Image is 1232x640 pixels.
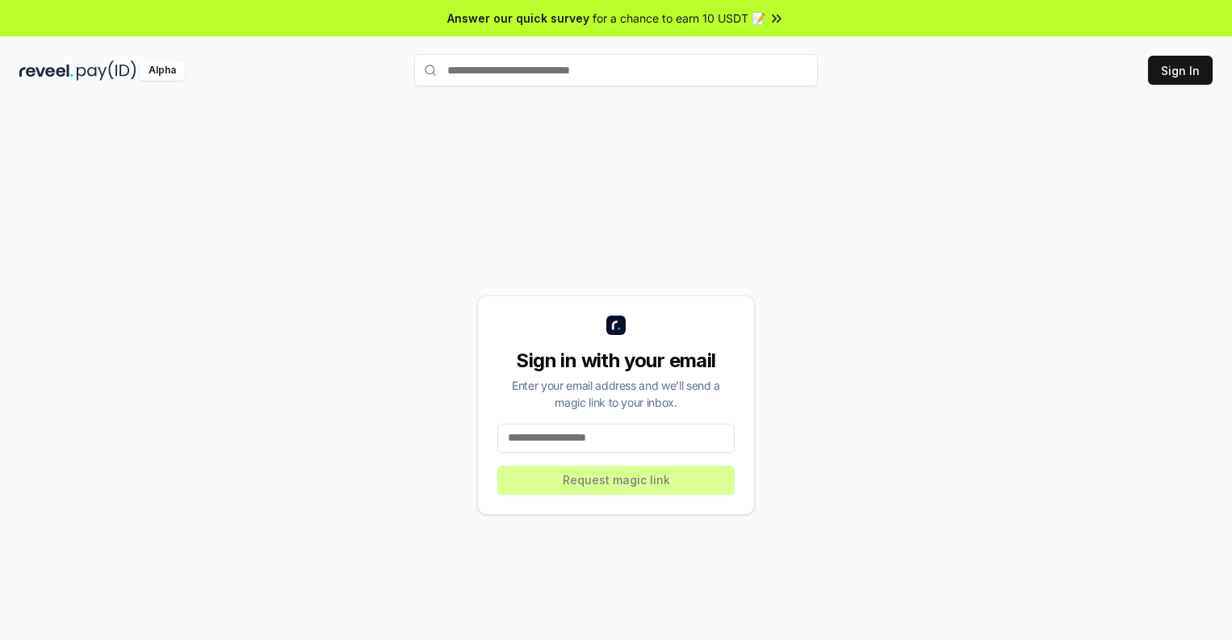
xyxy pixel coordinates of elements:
[497,348,735,374] div: Sign in with your email
[140,61,185,81] div: Alpha
[606,316,626,335] img: logo_small
[19,61,73,81] img: reveel_dark
[593,10,765,27] span: for a chance to earn 10 USDT 📝
[1148,56,1213,85] button: Sign In
[447,10,589,27] span: Answer our quick survey
[77,61,136,81] img: pay_id
[497,377,735,411] div: Enter your email address and we’ll send a magic link to your inbox.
